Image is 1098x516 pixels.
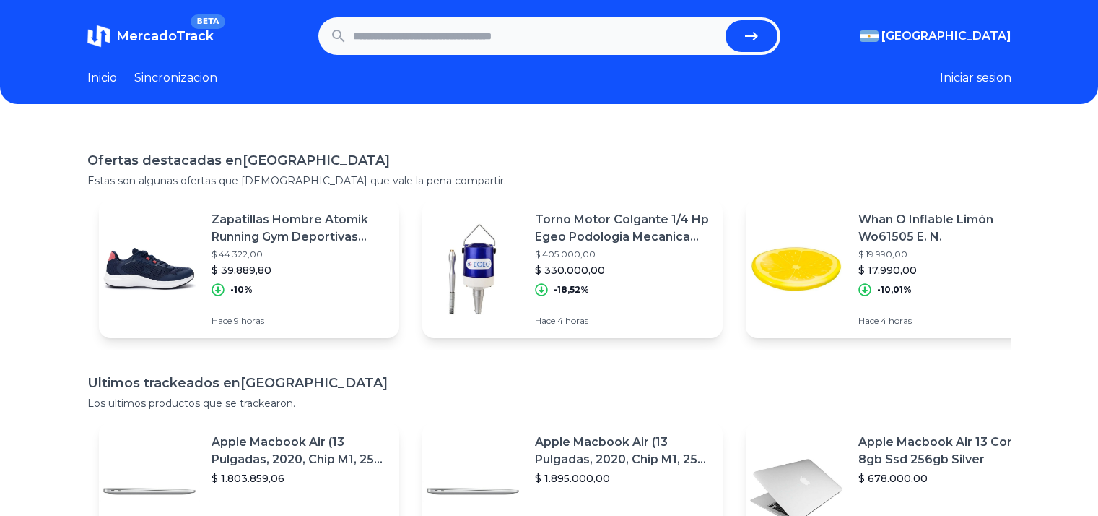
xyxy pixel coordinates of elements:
p: Hace 4 horas [858,315,1034,327]
p: Whan O Inflable Limón Wo61505 E. N. [858,211,1034,246]
p: $ 405.000,00 [535,249,711,260]
img: Featured image [99,218,200,319]
p: $ 17.990,00 [858,263,1034,278]
img: Argentina [860,30,879,42]
p: -18,52% [554,284,589,296]
p: -10% [230,284,253,296]
a: Featured imageTorno Motor Colgante 1/4 Hp Egeo Podologia Mecanica Dental$ 405.000,00$ 330.000,00-... [422,199,723,338]
p: Apple Macbook Air (13 Pulgadas, 2020, Chip M1, 256 Gb De Ssd, 8 Gb De Ram) - Plata [535,434,711,468]
p: $ 1.895.000,00 [535,471,711,486]
p: $ 19.990,00 [858,249,1034,260]
p: Estas son algunas ofertas que [DEMOGRAPHIC_DATA] que vale la pena compartir. [87,173,1011,188]
img: MercadoTrack [87,25,110,48]
a: Featured imageWhan O Inflable Limón Wo61505 E. N.$ 19.990,00$ 17.990,00-10,01%Hace 4 horas [746,199,1046,338]
p: Apple Macbook Air (13 Pulgadas, 2020, Chip M1, 256 Gb De Ssd, 8 Gb De Ram) - Plata [212,434,388,468]
a: Sincronizacion [134,69,217,87]
p: Hace 4 horas [535,315,711,327]
button: Iniciar sesion [940,69,1011,87]
p: $ 330.000,00 [535,263,711,278]
a: Featured imageZapatillas Hombre Atomik Running Gym Deportivas Livianas Luc$ 44.322,00$ 39.889,80-... [99,199,399,338]
p: Hace 9 horas [212,315,388,327]
p: Zapatillas Hombre Atomik Running Gym Deportivas Livianas Luc [212,211,388,246]
img: Featured image [746,218,847,319]
p: $ 1.803.859,06 [212,471,388,486]
p: Apple Macbook Air 13 Core I5 8gb Ssd 256gb Silver [858,434,1034,468]
span: BETA [191,14,225,29]
img: Featured image [422,218,523,319]
p: $ 678.000,00 [858,471,1034,486]
p: $ 39.889,80 [212,263,388,278]
p: Los ultimos productos que se trackearon. [87,396,1011,410]
p: $ 44.322,00 [212,249,388,260]
h1: Ultimos trackeados en [GEOGRAPHIC_DATA] [87,373,1011,393]
p: Torno Motor Colgante 1/4 Hp Egeo Podologia Mecanica Dental [535,211,711,246]
h1: Ofertas destacadas en [GEOGRAPHIC_DATA] [87,150,1011,171]
a: MercadoTrackBETA [87,25,214,48]
span: MercadoTrack [116,28,214,44]
p: -10,01% [877,284,912,296]
button: [GEOGRAPHIC_DATA] [860,27,1011,45]
a: Inicio [87,69,117,87]
span: [GEOGRAPHIC_DATA] [881,27,1011,45]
